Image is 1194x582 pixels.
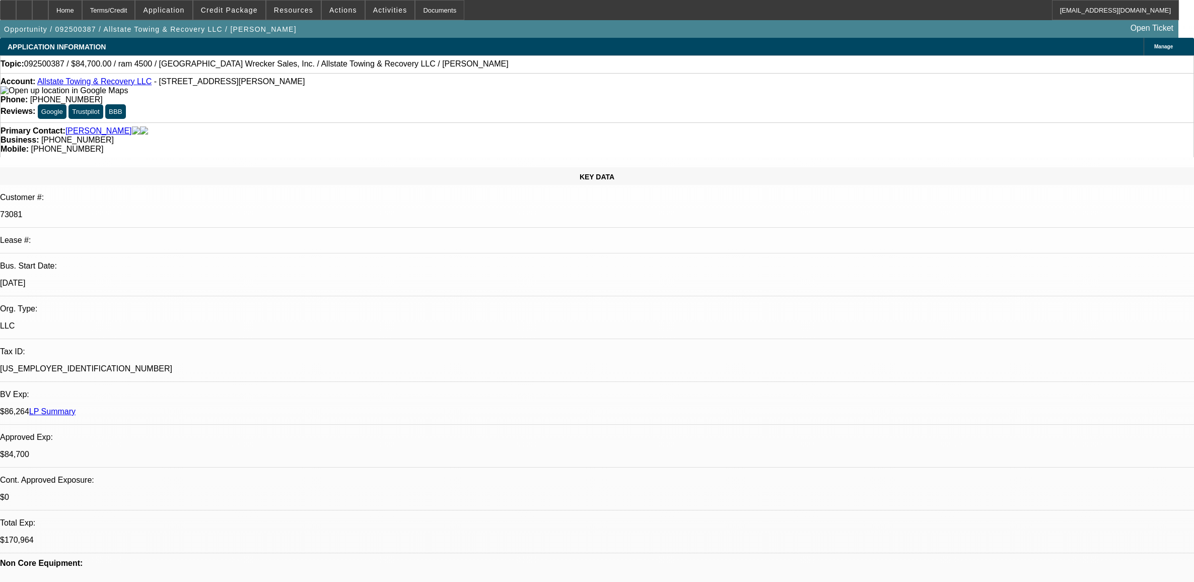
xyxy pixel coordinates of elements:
[30,95,103,104] span: [PHONE_NUMBER]
[1,77,35,86] strong: Account:
[132,126,140,136] img: facebook-icon.png
[140,126,148,136] img: linkedin-icon.png
[266,1,321,20] button: Resources
[1,86,128,95] a: View Google Maps
[373,6,407,14] span: Activities
[1,95,28,104] strong: Phone:
[1154,44,1173,49] span: Manage
[24,59,509,69] span: 092500387 / $84,700.00 / ram 4500 / [GEOGRAPHIC_DATA] Wrecker Sales, Inc. / Allstate Towing & Rec...
[68,104,103,119] button: Trustpilot
[31,145,103,153] span: [PHONE_NUMBER]
[1,107,35,115] strong: Reviews:
[193,1,265,20] button: Credit Package
[1,136,39,144] strong: Business:
[105,104,126,119] button: BBB
[329,6,357,14] span: Actions
[37,77,152,86] a: Allstate Towing & Recovery LLC
[1127,20,1177,37] a: Open Ticket
[201,6,258,14] span: Credit Package
[274,6,313,14] span: Resources
[1,59,24,69] strong: Topic:
[322,1,365,20] button: Actions
[143,6,184,14] span: Application
[4,25,297,33] span: Opportunity / 092500387 / Allstate Towing & Recovery LLC / [PERSON_NAME]
[135,1,192,20] button: Application
[1,145,29,153] strong: Mobile:
[29,407,76,416] a: LP Summary
[38,104,66,119] button: Google
[1,126,65,136] strong: Primary Contact:
[580,173,614,181] span: KEY DATA
[8,43,106,51] span: APPLICATION INFORMATION
[366,1,415,20] button: Activities
[65,126,132,136] a: [PERSON_NAME]
[41,136,114,144] span: [PHONE_NUMBER]
[154,77,305,86] span: - [STREET_ADDRESS][PERSON_NAME]
[1,86,128,95] img: Open up location in Google Maps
